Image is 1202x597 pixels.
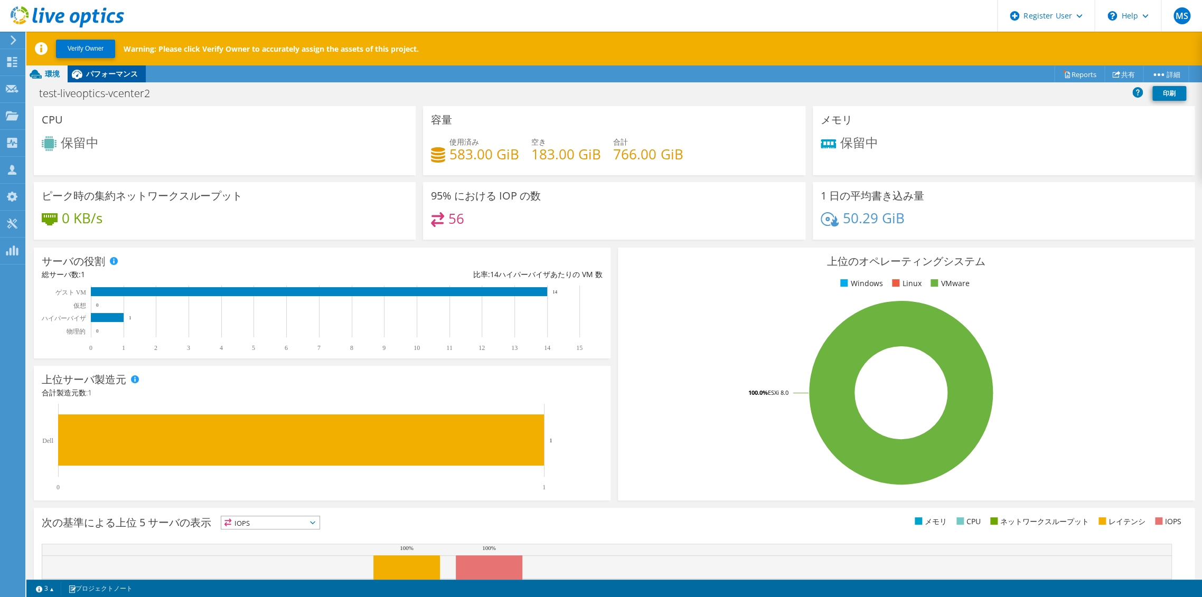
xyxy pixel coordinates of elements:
h4: 56 [448,213,464,224]
h4: 766.00 GiB [613,148,683,160]
text: 1 [129,315,132,320]
a: 詳細 [1143,66,1189,82]
a: プロジェクトノート [61,582,140,595]
span: 14 [490,269,499,279]
text: 8 [350,344,353,352]
text: 7 [317,344,321,352]
text: 10 [414,344,420,352]
p: Warning: Please click Verify Owner to accurately assign the assets of this project. [124,44,419,54]
span: 環境 [45,69,60,79]
text: 1 [122,344,125,352]
text: 15 [576,344,583,352]
text: 14 [544,344,550,352]
h3: 1 日の平均書き込み量 [821,190,924,202]
a: 共有 [1104,66,1143,82]
span: IOPS [221,516,320,529]
text: 0 [89,344,92,352]
text: 4 [220,344,223,352]
li: レイテンシ [1096,516,1145,527]
text: 1 [549,437,552,443]
text: 5 [252,344,255,352]
li: VMware [928,278,969,289]
span: 1 [81,269,85,279]
li: Linux [889,278,921,289]
tspan: 100.0% [748,388,768,396]
text: 0 [57,484,60,491]
a: Reports [1054,66,1105,82]
h3: 上位のオペレーティングシステム [626,255,1187,267]
h1: test-liveoptics-vcenter2 [34,88,166,99]
h4: 183.00 GiB [531,148,601,160]
span: パフォーマンス [86,69,138,79]
span: 使用済み [449,137,479,147]
text: 0 [96,328,99,334]
svg: \n [1107,11,1117,21]
span: 保留中 [840,134,878,151]
button: Verify Owner [56,40,115,58]
text: 100% [400,545,414,551]
text: Dell [42,437,53,444]
text: ゲスト VM [55,289,87,296]
text: ハイパーバイザ [41,315,86,322]
text: 1 [542,484,546,491]
h4: 583.00 GiB [449,148,519,160]
text: 6 [285,344,288,352]
li: ネットワークスループット [988,516,1089,527]
text: 9 [382,344,386,352]
text: 0 [96,302,99,308]
text: 仮想 [73,302,86,309]
text: 13 [511,344,518,352]
text: 物理的 [67,328,86,335]
h4: 0 KB/s [62,212,102,224]
h3: CPU [42,114,63,126]
text: 3 [187,344,190,352]
h3: 上位サーバ製造元 [42,374,126,385]
h4: 50.29 GiB [843,212,905,224]
text: 100% [482,545,496,551]
h4: 合計製造元数: [42,387,603,399]
a: 3 [29,582,61,595]
text: 2 [154,344,157,352]
li: メモリ [912,516,947,527]
text: 11 [446,344,453,352]
span: 合計 [613,137,628,147]
li: IOPS [1152,516,1181,527]
text: 12 [478,344,485,352]
span: 1 [88,387,92,397]
span: 空き [531,137,546,147]
a: 印刷 [1152,86,1186,101]
h3: サーバの役割 [42,255,105,267]
h3: 95% における IOP の数 [431,190,541,202]
div: 総サーバ数: [42,269,322,280]
li: CPU [954,516,981,527]
h3: ピーク時の集約ネットワークスループット [42,190,242,202]
text: 14 [552,289,558,295]
div: 比率: ハイパーバイザあたりの VM 数 [322,269,603,280]
h3: 容量 [431,114,452,126]
li: Windows [838,278,882,289]
span: MS [1173,7,1190,24]
h3: メモリ [821,114,852,126]
tspan: ESXi 8.0 [768,388,788,396]
span: 保留中 [61,134,99,151]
